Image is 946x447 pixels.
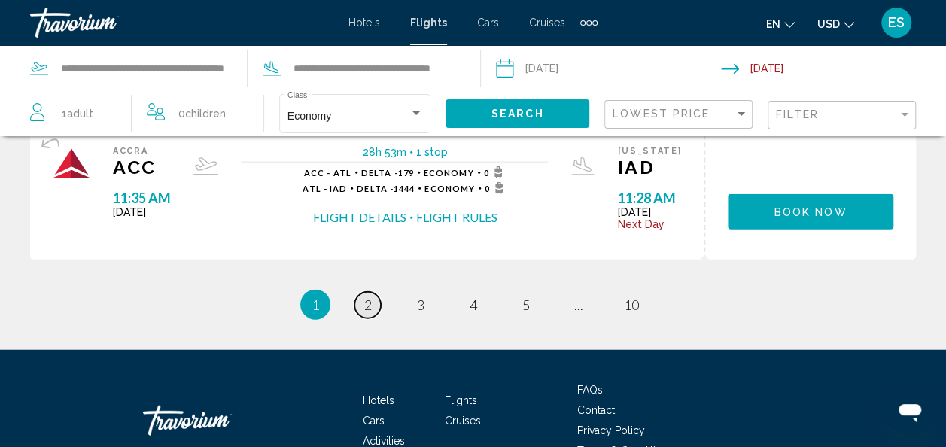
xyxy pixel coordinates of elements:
[361,168,398,178] span: Delta -
[303,184,347,193] span: ATL - IAD
[624,296,639,313] span: 10
[363,146,406,158] span: 28h 53m
[721,46,946,91] button: Return date: Jan 10, 2026
[766,18,780,30] span: en
[363,415,385,427] a: Cars
[446,99,589,127] button: Search
[348,17,380,29] a: Hotels
[618,190,682,206] span: 11:28 AM
[62,103,93,124] span: 1
[529,17,565,29] a: Cruises
[30,290,916,320] ul: Pagination
[522,296,530,313] span: 5
[728,202,893,218] a: Book now
[15,91,263,136] button: Travelers: 1 adult, 0 children
[185,108,226,120] span: Children
[485,182,508,194] span: 0
[886,387,934,435] iframe: Button to launch messaging window
[363,435,405,447] a: Activities
[363,394,394,406] a: Hotels
[766,13,795,35] button: Change language
[776,108,819,120] span: Filter
[817,18,840,30] span: USD
[113,206,171,218] span: [DATE]
[364,296,372,313] span: 2
[774,206,847,218] span: Book now
[613,108,710,120] span: Lowest Price
[817,13,854,35] button: Change currency
[768,100,916,131] button: Filter
[113,146,171,156] span: Accra
[304,168,351,178] span: ACC - ATL
[424,184,475,193] span: Economy
[445,394,477,406] a: Flights
[410,17,447,29] a: Flights
[877,7,916,38] button: User Menu
[417,296,424,313] span: 3
[496,46,721,91] button: Depart date: Dec 20, 2025
[113,190,171,206] span: 11:35 AM
[143,398,294,443] a: Travorium
[574,296,583,313] span: ...
[484,166,507,178] span: 0
[491,108,544,120] span: Search
[424,168,474,178] span: Economy
[357,184,394,193] span: Delta -
[618,206,682,218] span: [DATE]
[477,17,499,29] a: Cars
[618,146,682,156] span: [US_STATE]
[577,404,615,416] a: Contact
[445,415,481,427] a: Cruises
[416,209,497,226] button: Flight Rules
[470,296,477,313] span: 4
[580,11,598,35] button: Extra navigation items
[618,218,682,230] span: Next Day
[613,108,748,121] mat-select: Sort by
[287,110,331,122] span: Economy
[178,103,226,124] span: 0
[357,184,415,193] span: 1444
[312,296,319,313] span: 1
[361,168,414,178] span: 179
[313,209,406,226] button: Flight Details
[577,384,603,396] a: FAQs
[30,8,333,38] a: Travorium
[577,424,645,436] a: Privacy Policy
[113,156,171,178] span: ACC
[67,108,93,120] span: Adult
[728,194,893,230] button: Book now
[618,156,682,178] span: IAD
[888,15,905,30] span: ES
[416,146,448,158] span: 1 stop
